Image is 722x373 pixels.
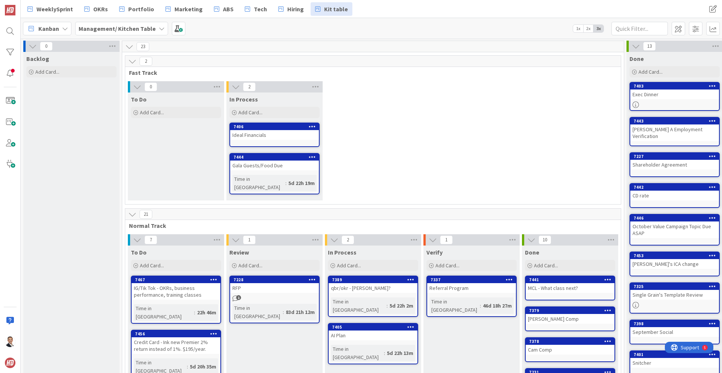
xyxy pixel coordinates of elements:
[385,349,415,357] div: 5d 22h 13m
[229,96,258,103] span: In Process
[229,249,249,256] span: Review
[232,304,283,320] div: Time in [GEOGRAPHIC_DATA]
[230,123,319,130] div: 7406
[526,307,614,324] div: 7379[PERSON_NAME] Comp
[526,276,614,293] div: 7441MCL - What class next?
[129,69,611,76] span: Fast Track
[630,184,719,191] div: 7442
[593,25,604,32] span: 3x
[140,210,152,219] span: 21
[534,262,558,269] span: Add Card...
[230,276,319,283] div: 7228
[128,5,154,14] span: Portfolio
[115,2,159,16] a: Portfolio
[630,327,719,337] div: September Social
[629,282,720,314] a: 7325Single Grain's Template Review
[195,308,218,317] div: 22h 46m
[329,324,417,331] div: 7405
[328,276,418,317] a: 7389qbr/okr - [PERSON_NAME]?Time in [GEOGRAPHIC_DATA]:5d 22h 2m
[630,320,719,337] div: 7398September Social
[274,2,308,16] a: Hiring
[16,1,34,10] span: Support
[36,5,73,14] span: WeeklySprint
[431,277,516,282] div: 7337
[230,130,319,140] div: Ideal Financials
[329,276,417,283] div: 7389
[131,249,147,256] span: To Do
[311,2,352,16] a: Kit table
[629,152,720,177] a: 7227Shareholder Agreement
[283,308,284,316] span: :
[630,215,719,221] div: 7446
[630,215,719,238] div: 7446October Value Campaign Topic Due ASAP
[630,252,719,269] div: 7453[PERSON_NAME]'s ICA change
[526,345,614,355] div: Cam Comp
[435,262,460,269] span: Add Card...
[630,320,719,327] div: 7398
[630,283,719,290] div: 7325
[137,42,149,51] span: 23
[161,2,207,16] a: Marketing
[229,276,320,323] a: 7228RFPTime in [GEOGRAPHIC_DATA]:83d 21h 12m
[229,153,320,194] a: 7444Gala Guests/Food DueTime in [GEOGRAPHIC_DATA]:5d 22h 19m
[629,183,720,208] a: 7442CD rate
[131,96,147,103] span: To Do
[254,5,267,14] span: Tech
[440,235,453,244] span: 1
[630,184,719,200] div: 7442CD rate
[39,3,41,9] div: 5
[526,338,614,355] div: 7378Cam Comp
[629,320,720,344] a: 7398September Social
[538,235,551,244] span: 10
[526,338,614,345] div: 7378
[132,337,220,354] div: Credit Card - Ink new Premier 2% return instead of 1%. $195/year.
[481,302,514,310] div: 46d 18h 27m
[525,249,539,256] span: Done
[634,321,719,326] div: 7398
[131,276,221,324] a: 7467IG/Tik Tok - OKRs, business performance, training classesTime in [GEOGRAPHIC_DATA]:22h 46m
[573,25,583,32] span: 1x
[643,42,656,51] span: 13
[630,283,719,300] div: 7325Single Grain's Template Review
[630,118,719,124] div: 7443
[26,55,49,62] span: Backlog
[80,2,112,16] a: OKRs
[525,276,615,300] a: 7441MCL - What class next?
[243,82,256,91] span: 2
[384,349,385,357] span: :
[630,351,719,368] div: 7401Snitcher
[329,276,417,293] div: 7389qbr/okr - [PERSON_NAME]?
[324,5,348,14] span: Kit table
[630,153,719,170] div: 7227Shareholder Agreement
[630,83,719,89] div: 7403
[209,2,238,16] a: ABS
[634,185,719,190] div: 7442
[187,362,188,371] span: :
[328,249,356,256] span: In Process
[526,307,614,314] div: 7379
[132,276,220,300] div: 7467IG/Tik Tok - OKRs, business performance, training classes
[630,83,719,99] div: 7403Exec Dinner
[230,154,319,170] div: 7444Gala Guests/Food Due
[284,308,317,316] div: 83d 21h 12m
[639,68,663,75] span: Add Card...
[132,331,220,337] div: 7456
[135,277,220,282] div: 7467
[427,283,516,293] div: Referral Program
[79,25,156,32] b: Management/ Kitchen Table
[144,235,157,244] span: 7
[230,123,319,140] div: 7406Ideal Financials
[429,297,480,314] div: Time in [GEOGRAPHIC_DATA]
[629,252,720,276] a: 7453[PERSON_NAME]'s ICA change
[332,277,417,282] div: 7389
[387,302,388,310] span: :
[427,276,516,283] div: 7337
[634,118,719,124] div: 7443
[5,337,15,347] img: SL
[331,345,384,361] div: Time in [GEOGRAPHIC_DATA]
[140,57,152,66] span: 2
[132,331,220,354] div: 7456Credit Card - Ink new Premier 2% return instead of 1%. $195/year.
[132,276,220,283] div: 7467
[5,358,15,368] img: avatar
[232,175,285,191] div: Time in [GEOGRAPHIC_DATA]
